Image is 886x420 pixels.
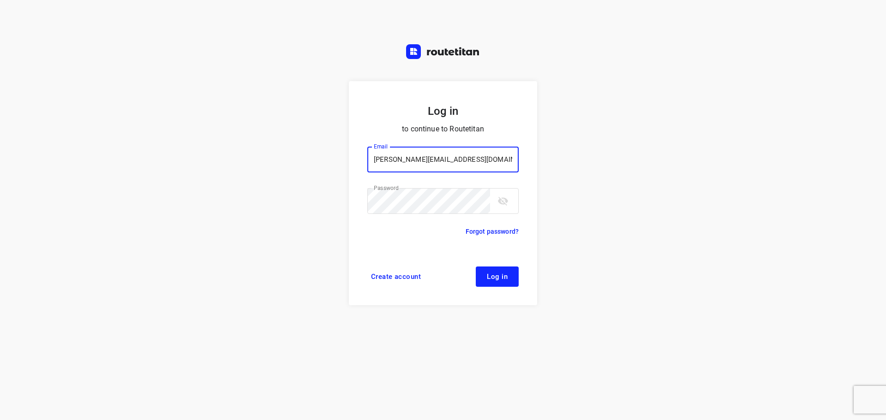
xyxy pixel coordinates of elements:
img: Routetitan [406,44,480,59]
button: Log in [476,266,519,287]
a: Forgot password? [466,226,519,237]
a: Create account [367,266,425,287]
button: toggle password visibility [494,192,512,210]
span: Create account [371,273,421,280]
a: Routetitan [406,44,480,61]
span: Log in [487,273,508,280]
p: to continue to Routetitan [367,123,519,136]
h5: Log in [367,103,519,119]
